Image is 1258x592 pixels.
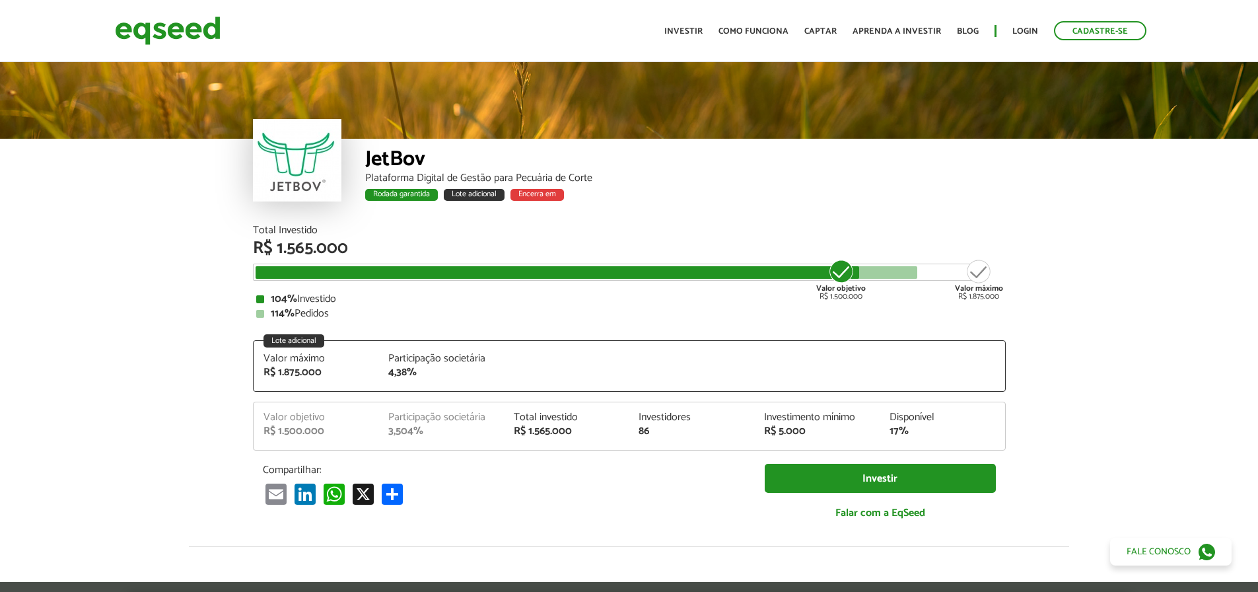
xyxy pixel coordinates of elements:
div: Investido [256,294,1002,305]
div: R$ 1.565.000 [253,240,1006,257]
strong: Valor objetivo [816,282,866,295]
div: R$ 1.875.000 [263,367,369,378]
div: R$ 1.875.000 [955,258,1003,301]
a: Como funciona [718,27,788,36]
a: X [350,483,376,505]
div: Total investido [514,412,619,423]
div: 3,504% [388,426,494,437]
a: LinkedIn [292,483,318,505]
div: 17% [890,426,995,437]
a: Falar com a EqSeed [765,499,996,527]
a: Share [379,483,405,505]
img: EqSeed [115,13,221,48]
div: 86 [639,426,744,437]
div: Participação societária [388,412,494,423]
div: JetBov [365,149,1006,173]
p: Compartilhar: [263,464,745,476]
div: Participação societária [388,353,494,364]
div: Pedidos [256,309,1002,319]
div: Encerra em [510,189,564,201]
div: Rodada garantida [365,189,438,201]
div: R$ 1.500.000 [263,426,369,437]
div: Total Investido [253,225,1006,236]
a: Cadastre-se [1054,21,1146,40]
div: R$ 1.565.000 [514,426,619,437]
a: Login [1012,27,1038,36]
div: Lote adicional [263,334,324,348]
div: Lote adicional [444,189,505,201]
strong: Valor máximo [955,282,1003,295]
a: Investir [765,464,996,494]
div: Disponível [890,412,995,423]
strong: 104% [271,290,297,308]
div: 4,38% [388,367,494,378]
a: Aprenda a investir [853,27,941,36]
div: Plataforma Digital de Gestão para Pecuária de Corte [365,173,1006,184]
a: WhatsApp [321,483,347,505]
strong: 114% [271,305,295,322]
div: Valor máximo [263,353,369,364]
a: Investir [664,27,703,36]
div: R$ 5.000 [764,426,870,437]
div: Investimento mínimo [764,412,870,423]
a: Email [263,483,289,505]
a: Captar [804,27,837,36]
div: Valor objetivo [263,412,369,423]
a: Blog [957,27,979,36]
div: R$ 1.500.000 [816,258,866,301]
div: Investidores [639,412,744,423]
a: Fale conosco [1110,538,1232,566]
